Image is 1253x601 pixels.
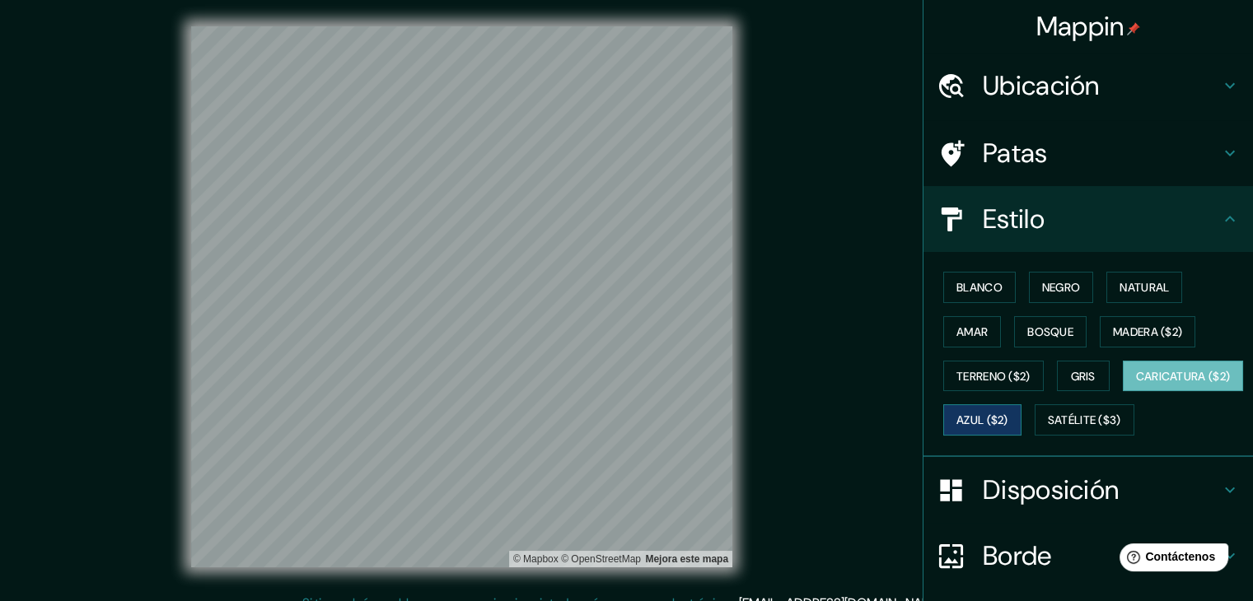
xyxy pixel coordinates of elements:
[645,553,728,565] a: Comentarios sobre el mapa
[1035,404,1134,436] button: Satélite ($3)
[923,186,1253,252] div: Estilo
[513,553,559,565] font: © Mapbox
[1106,272,1182,303] button: Natural
[1048,413,1121,428] font: Satélite ($3)
[923,53,1253,119] div: Ubicación
[923,523,1253,589] div: Borde
[943,272,1016,303] button: Blanco
[561,553,641,565] a: Mapa de calles abierto
[1120,280,1169,295] font: Natural
[956,324,988,339] font: Amar
[1106,537,1235,583] iframe: Lanzador de widgets de ayuda
[1057,361,1110,392] button: Gris
[191,26,732,567] canvas: Mapa
[943,404,1022,436] button: Azul ($2)
[956,280,1003,295] font: Blanco
[983,538,1052,573] font: Borde
[943,361,1044,392] button: Terreno ($2)
[956,369,1031,384] font: Terreno ($2)
[1036,9,1124,44] font: Mappin
[1113,324,1182,339] font: Madera ($2)
[1042,280,1081,295] font: Negro
[923,457,1253,523] div: Disposición
[1100,316,1195,347] button: Madera ($2)
[561,553,641,565] font: © OpenStreetMap
[1127,22,1140,35] img: pin-icon.png
[923,120,1253,186] div: Patas
[1027,324,1073,339] font: Bosque
[1136,369,1231,384] font: Caricatura ($2)
[1014,316,1087,347] button: Bosque
[943,316,1001,347] button: Amar
[983,136,1048,170] font: Patas
[645,553,728,565] font: Mejora este mapa
[1123,361,1244,392] button: Caricatura ($2)
[983,473,1119,507] font: Disposición
[1029,272,1094,303] button: Negro
[983,68,1100,103] font: Ubicación
[513,553,559,565] a: Mapbox
[983,202,1045,236] font: Estilo
[956,413,1008,428] font: Azul ($2)
[1071,369,1096,384] font: Gris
